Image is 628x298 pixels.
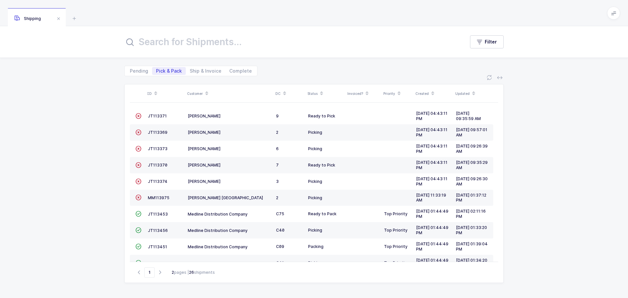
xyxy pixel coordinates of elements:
span: [DATE] 09:57:01 AM [456,127,487,137]
span: [PERSON_NAME] [188,179,220,184]
span: Medline Distribution Company [188,261,248,266]
span: Picking [308,195,322,200]
div: ID [147,88,183,99]
span: [DATE] 11:33:19 AM [416,193,446,203]
div: Priority [383,88,411,99]
span: [PERSON_NAME] [188,114,220,118]
span: 6 [276,146,279,151]
span: JT113371 [148,114,167,118]
span: [DATE] 01:44:49 PM [416,209,448,219]
span: [DATE] 04:43:11 PM [416,111,447,121]
input: Search for Shipments... [124,34,457,50]
span: JT113374 [148,179,167,184]
span: JT113453 [148,212,168,217]
span: Packing [308,244,323,249]
span: Filter [485,39,497,45]
span: [PERSON_NAME] [188,130,220,135]
span: JT113369 [148,130,167,135]
span: Ready to Pick [308,114,335,118]
span: [DATE] 01:37:12 PM [456,193,486,203]
span: [DATE] 04:43:11 PM [416,144,447,154]
span: [DATE] 04:43:11 PM [416,160,447,170]
span: JT113451 [148,244,167,249]
span: Medline Distribution Company [188,244,248,249]
div: pages | shipments [172,270,215,275]
span: [PERSON_NAME] [GEOGRAPHIC_DATA] [188,195,263,200]
span: C75 [276,211,284,216]
b: 2 [172,270,174,275]
div: Updated [455,88,491,99]
span: Top Priority [384,228,408,233]
span: Complete [229,69,252,73]
span: JT113459 [148,261,168,266]
div: Status [307,88,343,99]
span: 9 [276,114,279,118]
span: Top Priority [384,211,408,216]
span:  [135,260,141,265]
span: [DATE] 01:44:49 PM [416,225,448,235]
span: Pick & Pack [156,69,182,73]
span:  [135,130,141,135]
span: Picking [308,130,322,135]
span: JT113370 [148,163,167,167]
span: Picking [308,260,322,265]
span: [DATE] 01:33:20 PM [456,225,487,235]
span:  [135,114,141,118]
span: Picking [308,146,322,151]
span:  [135,195,141,200]
span:  [135,244,141,249]
span: [DATE] 09:26:39 AM [456,144,488,154]
button: Filter [470,35,504,48]
span: C40 [276,228,285,233]
span: MM113975 [148,195,169,200]
span: JT113456 [148,228,168,233]
span: Shipping [14,16,41,21]
span: [DATE] 04:43:11 PM [416,176,447,186]
span: Top Priority [384,260,408,265]
span: 2 [276,195,278,200]
span: 3 [276,179,279,184]
span: Pending [130,69,148,73]
div: Customer [187,88,271,99]
span: 2 [276,130,278,135]
span: Top Priority [384,244,408,249]
div: DC [275,88,304,99]
span: Ship & Invoice [190,69,221,73]
span: [DATE] 01:44:49 PM [416,258,448,268]
span: [DATE] 09:35:29 AM [456,160,488,170]
b: 26 [189,270,194,275]
span: Ready to Pack [308,211,337,216]
span: [DATE] 04:43:11 PM [416,127,447,137]
span: [DATE] 01:44:49 PM [416,241,448,252]
span:  [135,211,141,216]
span: JT113373 [148,146,167,151]
div: Invoiced? [347,88,379,99]
span: [DATE] 01:39:04 PM [456,241,488,252]
span: Medline Distribution Company [188,212,248,217]
span: Medline Distribution Company [188,228,248,233]
span: [DATE] 09:35:59 AM [456,111,481,121]
span: Ready to Pick [308,163,335,167]
span:  [135,163,141,167]
span:  [135,179,141,184]
div: Created [415,88,451,99]
span: 7 [276,163,279,167]
span: Picking [308,179,322,184]
span: [PERSON_NAME] [188,146,220,151]
span:  [135,228,141,233]
span: Picking [308,228,322,233]
span: [DATE] 01:34:20 PM [456,258,487,268]
span: Go to [144,267,155,278]
span: C41 [276,260,284,265]
span: C09 [276,244,284,249]
span: [DATE] 09:26:30 AM [456,176,488,186]
span:  [135,146,141,151]
span: [DATE] 02:11:16 PM [456,209,486,219]
span: [PERSON_NAME] [188,163,220,167]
